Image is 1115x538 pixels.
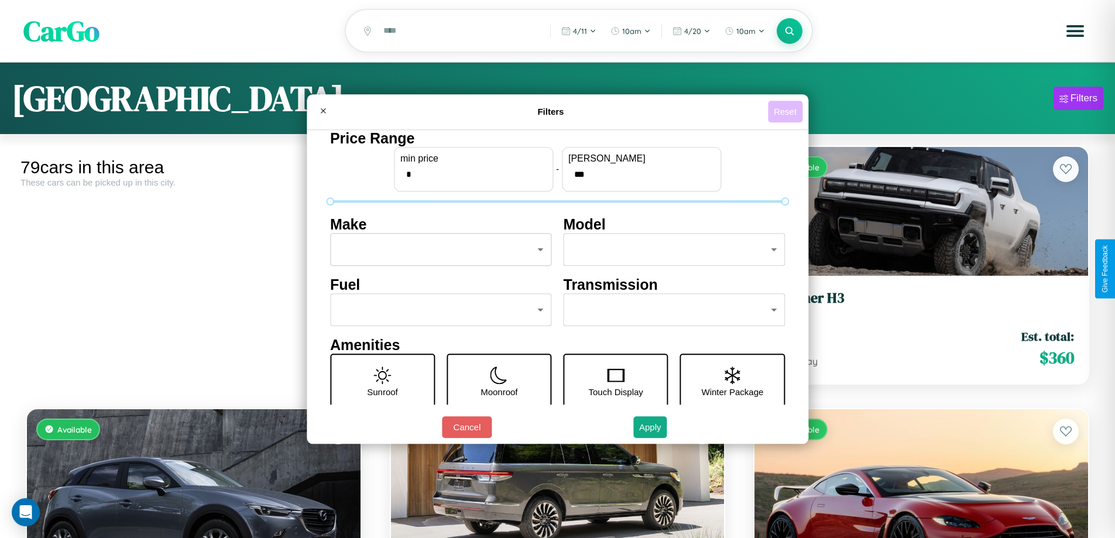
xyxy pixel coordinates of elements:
[400,153,547,164] label: min price
[367,384,398,400] p: Sunroof
[633,416,667,438] button: Apply
[330,276,552,293] h4: Fuel
[330,337,785,354] h4: Amenities
[481,384,517,400] p: Moonroof
[605,22,657,40] button: 10am
[556,161,559,177] p: -
[555,22,602,40] button: 4/11
[334,107,768,116] h4: Filters
[736,26,756,36] span: 10am
[1039,346,1074,369] span: $ 360
[442,416,492,438] button: Cancel
[667,22,716,40] button: 4/20
[702,384,764,400] p: Winter Package
[769,290,1074,307] h3: Hummer H3
[57,424,92,434] span: Available
[20,177,367,187] div: These cars can be picked up in this city.
[564,216,785,233] h4: Model
[769,290,1074,318] a: Hummer H32019
[568,153,715,164] label: [PERSON_NAME]
[1071,92,1097,104] div: Filters
[1059,15,1092,47] button: Open menu
[23,12,100,50] span: CarGo
[622,26,641,36] span: 10am
[1021,328,1074,345] span: Est. total:
[719,22,771,40] button: 10am
[330,216,552,233] h4: Make
[684,26,701,36] span: 4 / 20
[12,74,344,122] h1: [GEOGRAPHIC_DATA]
[768,101,802,122] button: Reset
[573,26,587,36] span: 4 / 11
[12,498,40,526] div: Open Intercom Messenger
[1101,245,1109,293] div: Give Feedback
[1054,87,1103,110] button: Filters
[20,157,367,177] div: 79 cars in this area
[330,130,785,147] h4: Price Range
[564,276,785,293] h4: Transmission
[588,384,643,400] p: Touch Display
